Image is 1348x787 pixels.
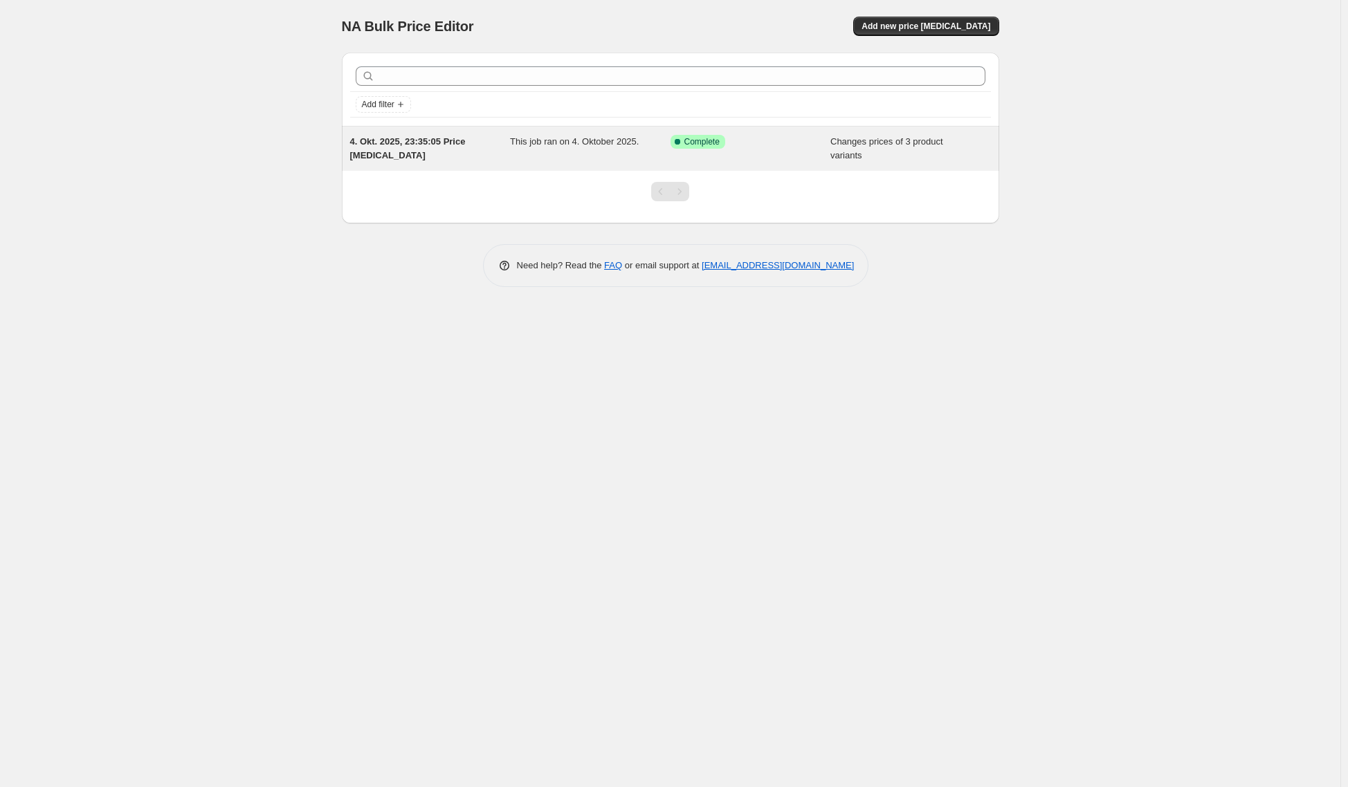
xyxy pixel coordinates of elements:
[350,136,466,160] span: 4. Okt. 2025, 23:35:05 Price [MEDICAL_DATA]
[356,96,411,113] button: Add filter
[830,136,943,160] span: Changes prices of 3 product variants
[702,260,854,270] a: [EMAIL_ADDRESS][DOMAIN_NAME]
[684,136,720,147] span: Complete
[342,19,474,34] span: NA Bulk Price Editor
[853,17,999,36] button: Add new price [MEDICAL_DATA]
[517,260,605,270] span: Need help? Read the
[622,260,702,270] span: or email support at
[604,260,622,270] a: FAQ
[651,182,689,201] nav: Pagination
[510,136,639,147] span: This job ran on 4. Oktober 2025.
[862,21,990,32] span: Add new price [MEDICAL_DATA]
[362,99,394,110] span: Add filter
